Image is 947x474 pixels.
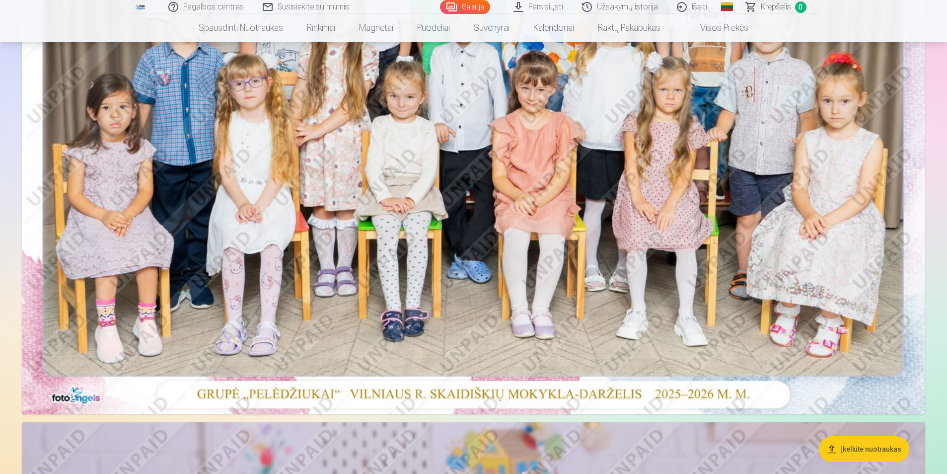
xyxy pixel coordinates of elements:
a: Puodeliai [405,14,462,42]
button: Įkelkite nuotraukas [819,436,909,462]
a: Suvenyrai [462,14,521,42]
span: Krepšelis [761,1,791,13]
img: /fa2 [135,4,146,10]
a: Raktų pakabukas [586,14,672,42]
a: Kalendoriai [521,14,586,42]
a: Rinkiniai [295,14,347,42]
span: 0 [795,1,806,13]
a: Spausdinti nuotraukas [187,14,295,42]
a: Visos prekės [672,14,760,42]
a: Magnetai [347,14,405,42]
